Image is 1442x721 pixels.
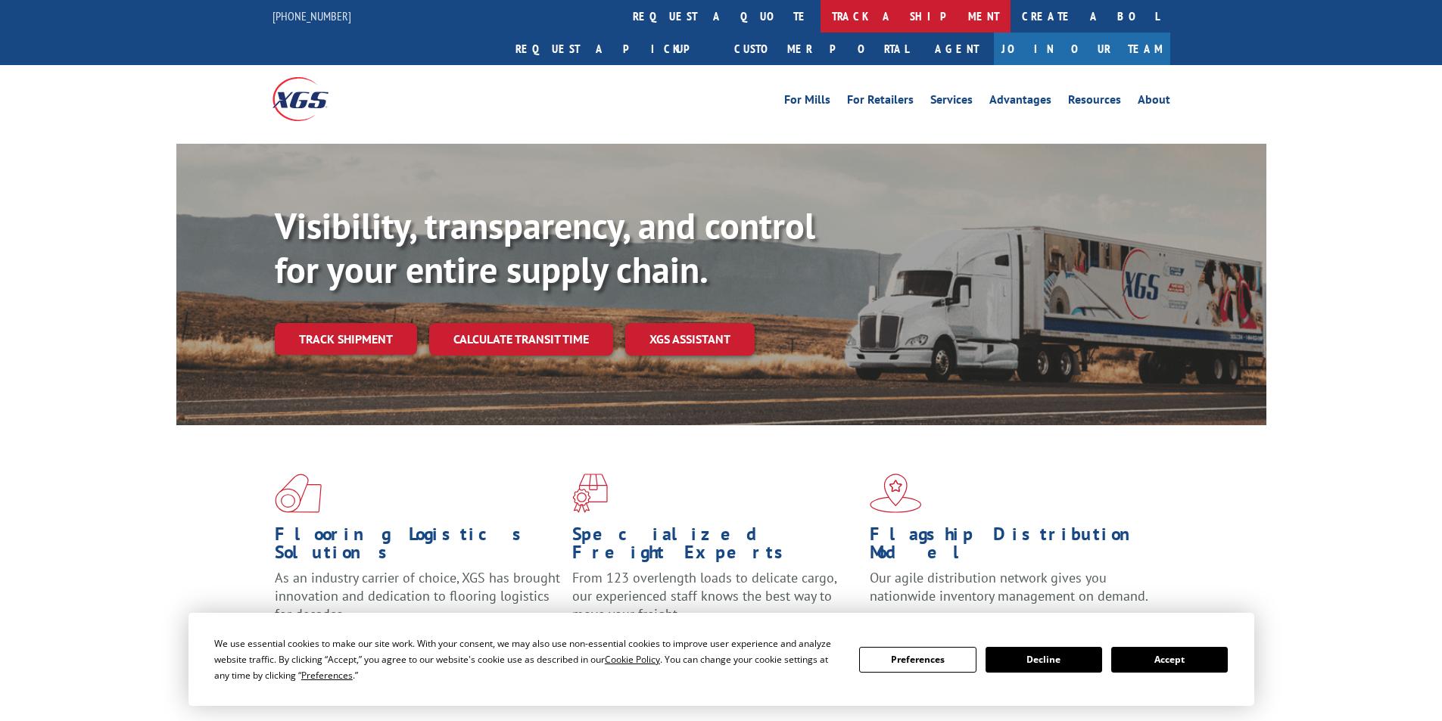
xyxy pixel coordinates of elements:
div: We use essential cookies to make our site work. With your consent, we may also use non-essential ... [214,636,841,683]
a: Advantages [989,94,1051,110]
a: Resources [1068,94,1121,110]
h1: Flooring Logistics Solutions [275,525,561,569]
button: Accept [1111,647,1228,673]
a: Track shipment [275,323,417,355]
img: xgs-icon-total-supply-chain-intelligence-red [275,474,322,513]
a: For Mills [784,94,830,110]
img: xgs-icon-focused-on-flooring-red [572,474,608,513]
a: Request a pickup [504,33,723,65]
span: As an industry carrier of choice, XGS has brought innovation and dedication to flooring logistics... [275,569,560,623]
a: Join Our Team [994,33,1170,65]
h1: Specialized Freight Experts [572,525,858,569]
a: About [1138,94,1170,110]
a: Services [930,94,973,110]
a: For Retailers [847,94,914,110]
img: xgs-icon-flagship-distribution-model-red [870,474,922,513]
a: Agent [920,33,994,65]
button: Decline [986,647,1102,673]
button: Preferences [859,647,976,673]
b: Visibility, transparency, and control for your entire supply chain. [275,202,815,293]
h1: Flagship Distribution Model [870,525,1156,569]
p: From 123 overlength loads to delicate cargo, our experienced staff knows the best way to move you... [572,569,858,636]
span: Preferences [301,669,353,682]
a: Customer Portal [723,33,920,65]
a: [PHONE_NUMBER] [273,8,351,23]
div: Cookie Consent Prompt [188,613,1254,706]
a: XGS ASSISTANT [625,323,755,356]
span: Our agile distribution network gives you nationwide inventory management on demand. [870,569,1148,604]
a: Calculate transit time [429,323,613,356]
span: Cookie Policy [605,653,660,666]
